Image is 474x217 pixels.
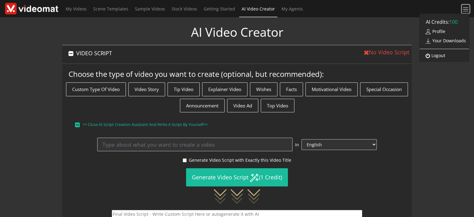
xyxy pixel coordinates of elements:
[75,118,400,131] button: >> Close AI Script Creation Assistant and write a script by yourself<<
[420,50,448,61] a: Logout
[227,99,258,113] button: Video Ad
[191,25,283,40] h1: AI Video Creator
[449,19,458,25] span: 100
[180,99,225,113] button: Announcement
[5,3,58,14] img: Theme-Logo
[128,82,165,96] button: Video Story
[62,46,357,61] button: VIDEO SCRIPT
[66,6,87,12] span: My Videos
[135,6,165,12] span: Sample Videos
[281,6,303,12] span: My Agents
[93,6,128,12] span: Scene Templates
[168,82,200,96] button: Tip Video
[280,82,303,96] button: Facts
[242,6,275,12] span: AI Video Creator
[202,82,247,96] button: Explainer Video
[360,82,408,96] button: Special Occasion
[250,173,259,182] img: magic ai
[214,189,260,204] img: arrows.png
[261,99,294,113] button: Top Video
[66,82,126,96] button: Custom Type of Video
[295,141,299,148] span: in
[97,138,292,151] input: Type about what you want to create a video
[306,82,358,96] button: Motivational Video
[362,46,412,64] span: No Video Script
[186,168,288,186] button: Generate Video Script(1 Credit)
[420,26,448,37] a: Profile
[420,35,469,46] a: Your Downloads
[189,157,291,163] label: Generate Video Script with Exactly this Video Title
[172,6,197,12] span: Stock Videos
[420,16,469,27] div: AI Credits:
[69,70,406,79] h4: Choose the type of video you want to create (optional, but recommended):
[204,6,235,12] span: Getting Started
[250,82,277,96] button: Wishes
